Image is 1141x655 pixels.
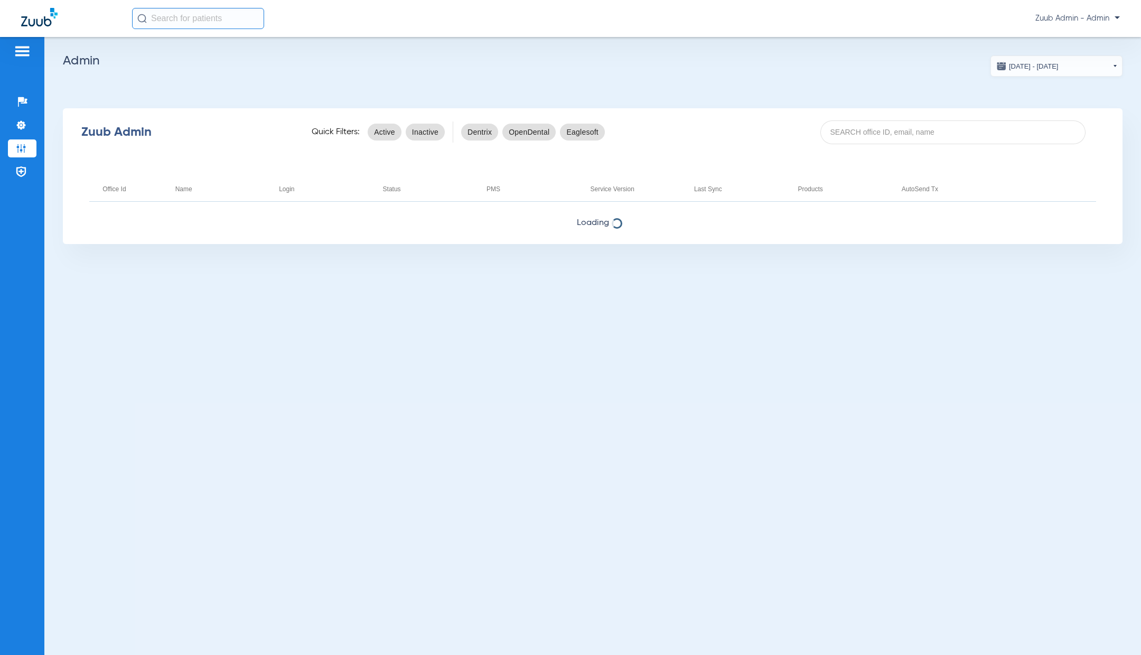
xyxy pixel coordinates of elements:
[798,183,888,195] div: Products
[279,183,369,195] div: Login
[312,127,360,137] span: Quick Filters:
[102,183,162,195] div: Office Id
[175,183,266,195] div: Name
[412,127,438,137] span: Inactive
[137,14,147,23] img: Search Icon
[467,127,492,137] span: Dentrix
[902,183,992,195] div: AutoSend Tx
[383,183,401,195] div: Status
[21,8,58,26] img: Zuub Logo
[590,183,634,195] div: Service Version
[279,183,294,195] div: Login
[820,120,1086,144] input: SEARCH office ID, email, name
[996,61,1007,71] img: date.svg
[566,127,598,137] span: Eaglesoft
[132,8,264,29] input: Search for patients
[368,121,445,143] mat-chip-listbox: status-filters
[798,183,822,195] div: Products
[102,183,126,195] div: Office Id
[383,183,473,195] div: Status
[590,183,680,195] div: Service Version
[509,127,549,137] span: OpenDental
[81,127,293,137] div: Zuub Admin
[902,183,938,195] div: AutoSend Tx
[461,121,605,143] mat-chip-listbox: pms-filters
[487,183,577,195] div: PMS
[14,45,31,58] img: hamburger-icon
[63,55,1123,66] h2: Admin
[175,183,192,195] div: Name
[374,127,395,137] span: Active
[694,183,784,195] div: Last Sync
[694,183,722,195] div: Last Sync
[1035,13,1120,24] span: Zuub Admin - Admin
[990,55,1123,77] button: [DATE] - [DATE]
[487,183,500,195] div: PMS
[63,218,1123,228] span: Loading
